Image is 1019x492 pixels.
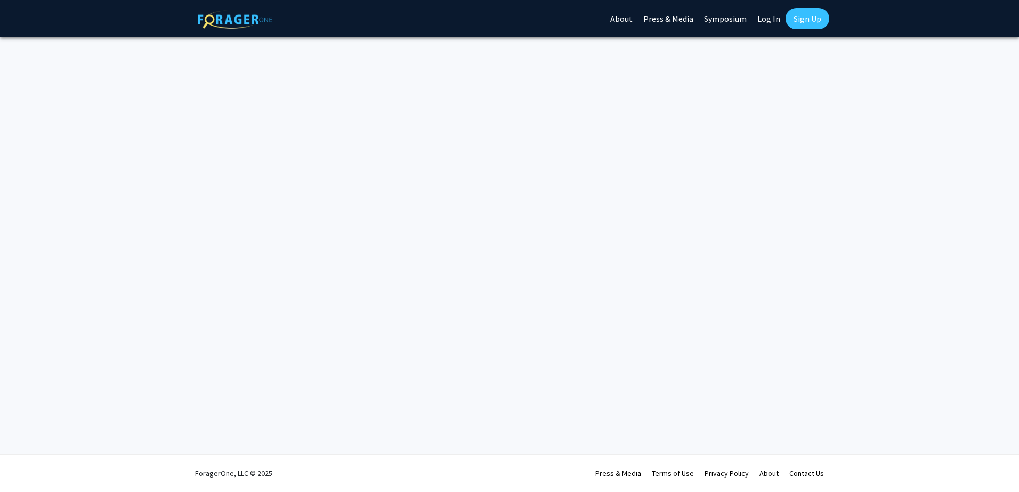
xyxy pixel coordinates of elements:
[759,469,779,478] a: About
[195,455,272,492] div: ForagerOne, LLC © 2025
[705,469,749,478] a: Privacy Policy
[786,8,829,29] a: Sign Up
[198,10,272,29] img: ForagerOne Logo
[595,469,641,478] a: Press & Media
[652,469,694,478] a: Terms of Use
[789,469,824,478] a: Contact Us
